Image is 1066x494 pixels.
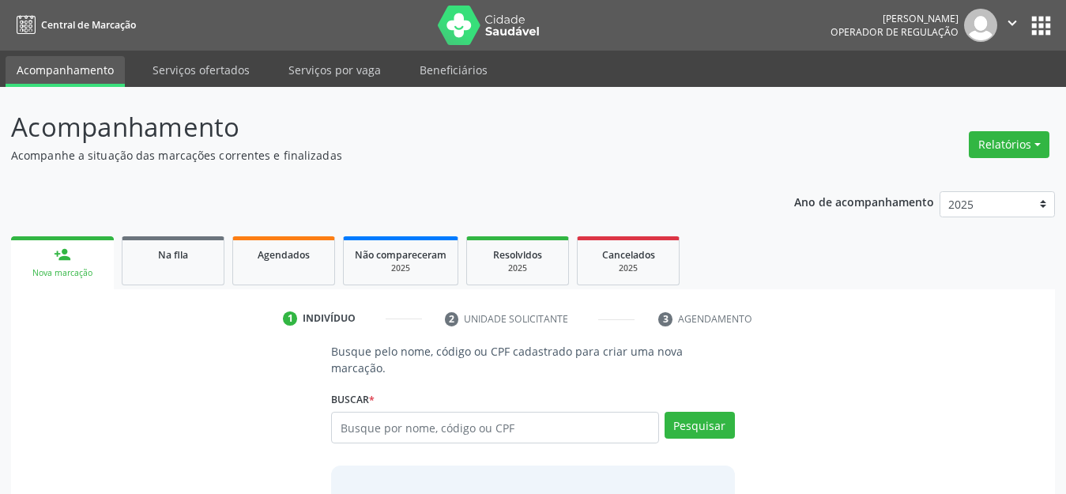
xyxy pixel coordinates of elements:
div: [PERSON_NAME] [831,12,959,25]
a: Beneficiários [409,56,499,84]
span: Agendados [258,248,310,262]
p: Acompanhe a situação das marcações correntes e finalizadas [11,147,742,164]
p: Acompanhamento [11,107,742,147]
i:  [1004,14,1021,32]
p: Busque pelo nome, código ou CPF cadastrado para criar uma nova marcação. [331,343,735,376]
div: 2025 [589,262,668,274]
a: Acompanhamento [6,56,125,87]
div: 2025 [478,262,557,274]
span: Cancelados [602,248,655,262]
div: Nova marcação [22,267,103,279]
a: Serviços ofertados [141,56,261,84]
label: Buscar [331,387,375,412]
span: Não compareceram [355,248,446,262]
div: 2025 [355,262,446,274]
span: Central de Marcação [41,18,136,32]
a: Serviços por vaga [277,56,392,84]
span: Operador de regulação [831,25,959,39]
a: Central de Marcação [11,12,136,38]
div: Indivíduo [303,311,356,326]
p: Ano de acompanhamento [794,191,934,211]
div: person_add [54,246,71,263]
span: Resolvidos [493,248,542,262]
button:  [997,9,1027,42]
button: Pesquisar [665,412,735,439]
button: apps [1027,12,1055,40]
span: Na fila [158,248,188,262]
button: Relatórios [969,131,1049,158]
input: Busque por nome, código ou CPF [331,412,659,443]
img: img [964,9,997,42]
div: 1 [283,311,297,326]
